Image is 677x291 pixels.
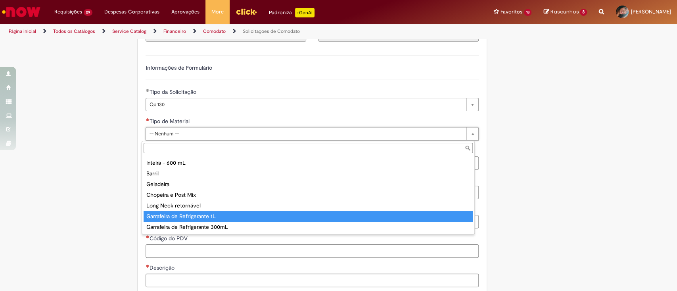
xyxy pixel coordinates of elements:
[144,190,473,200] div: Chopeira e Post Mix
[144,179,473,190] div: Geladeira
[144,200,473,211] div: Long Neck retornável
[144,211,473,222] div: Garrafeira de Refrigerante 1L
[144,158,473,168] div: Inteira - 600 mL
[144,222,473,232] div: Garrafeira de Refrigerante 300mL
[142,155,474,234] ul: Tipo de Material
[144,168,473,179] div: Barril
